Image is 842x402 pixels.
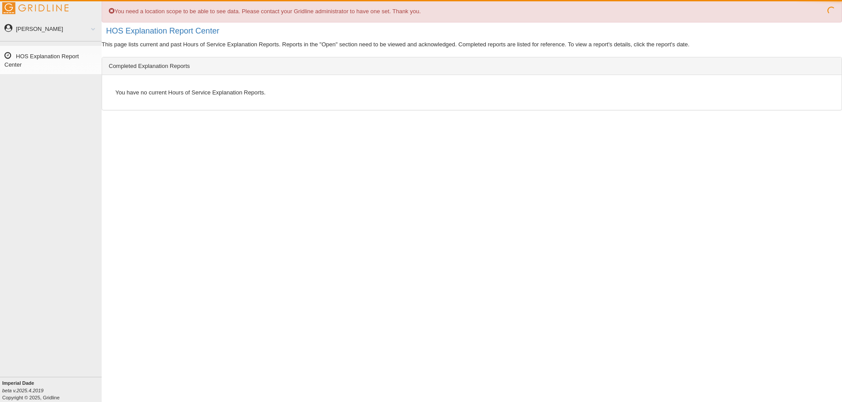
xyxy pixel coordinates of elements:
div: Copyright © 2025, Gridline [2,379,102,401]
div: Completed Explanation Reports [102,57,842,75]
img: Gridline [2,2,69,14]
i: beta v.2025.4.2019 [2,388,43,393]
div: You have no current Hours of Service Explanation Reports. [109,82,835,103]
h2: HOS Explanation Report Center [106,27,842,36]
b: Imperial Dade [2,380,34,386]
